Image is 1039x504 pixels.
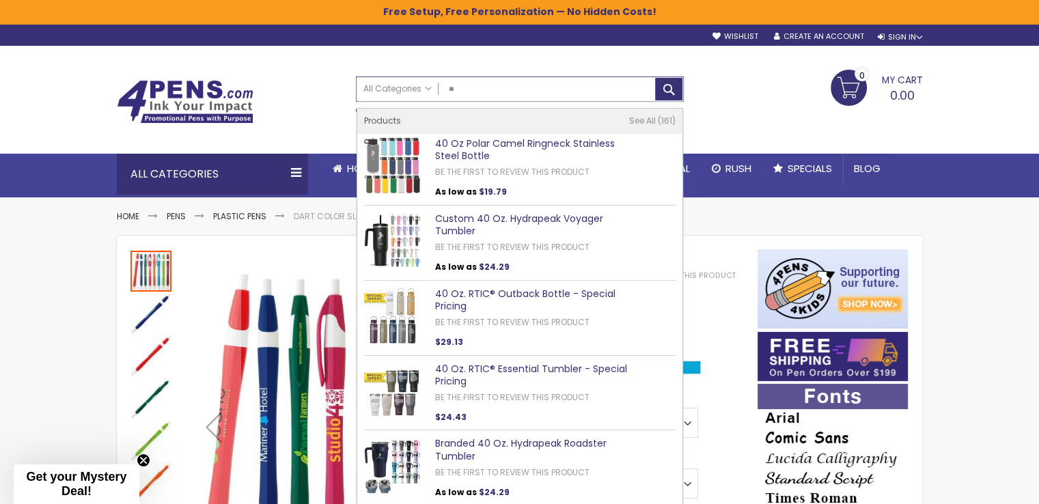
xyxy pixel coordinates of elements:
[130,376,173,419] div: Dart Color Slim Pens
[788,161,832,176] span: Specials
[322,154,386,184] a: Home
[479,186,507,197] span: $19.79
[130,249,173,292] div: Dart Color Slim Pens
[435,186,477,197] span: As low as
[725,161,751,176] span: Rush
[435,466,590,478] a: Be the first to review this product
[831,70,923,104] a: 0.00 0
[435,316,590,328] a: Be the first to review this product
[680,361,701,374] div: Turquoise
[364,115,401,126] span: Products
[479,261,510,272] span: $24.29
[758,249,908,328] img: 4pens 4 kids
[130,420,171,461] img: Dart Color Slim Pens
[758,332,908,381] img: Free shipping on orders over $199
[26,470,126,498] span: Get your Mystery Deal!
[364,212,420,268] img: Custom 40 Oz. Hydrapeak Voyager Tumbler
[130,378,171,419] img: Dart Color Slim Pens
[890,87,915,104] span: 0.00
[435,261,477,272] span: As low as
[435,287,615,313] a: 40 Oz. RTIC® Outback Bottle - Special Pricing
[712,31,758,42] a: Wishlist
[364,363,420,419] img: 40 Oz. RTIC® Essential Tumbler - Special Pricing
[773,31,863,42] a: Create an Account
[435,362,627,389] a: 40 Oz. RTIC® Essential Tumbler - Special Pricing
[435,166,590,178] a: Be the first to review this product
[347,161,375,176] span: Home
[117,154,308,195] div: All Categories
[130,292,173,334] div: Dart Color Slim Pens
[658,115,676,126] span: 161
[479,486,510,498] span: $24.29
[167,210,186,222] a: Pens
[137,453,150,467] button: Close teaser
[213,210,266,222] a: Plastic Pens
[629,115,656,126] span: See All
[435,336,463,348] span: $29.13
[701,154,762,184] a: Rush
[435,411,467,423] span: $24.43
[364,437,420,493] img: Branded 40 Oz. Hydrapeak Roadster Tumbler
[117,210,139,222] a: Home
[130,461,173,503] div: Dart Color Slim Pens
[629,115,676,126] a: See All 161
[569,102,684,129] div: Free shipping on pen orders over $199
[435,212,603,238] a: Custom 40 Oz. Hydrapeak Voyager Tumbler
[363,83,432,94] span: All Categories
[435,436,607,463] a: Branded 40 Oz. Hydrapeak Roadster Tumbler
[364,137,420,193] img: 40 Oz Polar Camel Ringneck Stainless Steel Bottle
[762,154,843,184] a: Specials
[130,293,171,334] img: Dart Color Slim Pens
[854,161,881,176] span: Blog
[364,288,420,344] img: 40 Oz. RTIC® Outback Bottle - Special Pricing
[130,334,173,376] div: Dart Color Slim Pens
[294,211,386,222] li: Dart Color Slim Pens
[435,486,477,498] span: As low as
[877,32,922,42] div: Sign In
[435,241,590,253] a: Be the first to review this product
[130,419,173,461] div: Dart Color Slim Pens
[357,77,439,100] a: All Categories
[130,462,171,503] img: Dart Color Slim Pens
[859,69,865,82] span: 0
[130,335,171,376] img: Dart Color Slim Pens
[117,80,253,124] img: 4Pens Custom Pens and Promotional Products
[14,464,139,504] div: Get your Mystery Deal!Close teaser
[435,137,615,163] a: 40 Oz Polar Camel Ringneck Stainless Steel Bottle
[843,154,891,184] a: Blog
[435,391,590,403] a: Be the first to review this product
